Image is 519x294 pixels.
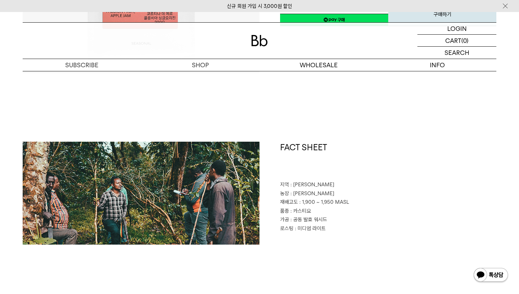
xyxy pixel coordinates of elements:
span: : 공동 발효 워시드 [290,216,327,223]
span: : 카스티요 [290,208,311,214]
p: SEARCH [445,47,469,59]
p: WHOLESALE [259,59,378,71]
span: 농장 [280,190,289,197]
span: : 미디엄 라이트 [295,225,326,232]
a: LOGIN [417,23,496,35]
h1: FACT SHEET [280,142,496,181]
img: 로고 [251,35,268,46]
p: (0) [461,35,469,46]
p: LOGIN [447,23,467,34]
a: 신규 회원 가입 시 3,000원 할인 [227,3,292,9]
span: 가공 [280,216,289,223]
span: 지역 [280,181,289,188]
p: CART [445,35,461,46]
span: : 1,900 ~ 1,950 MASL [299,199,349,205]
a: SHOP [141,59,259,71]
a: SUBSCRIBE [23,59,141,71]
img: 콜롬비아 코르티나 데 예로 [23,142,259,245]
span: 품종 [280,208,289,214]
span: 로스팅 [280,225,293,232]
span: : [PERSON_NAME] [290,190,334,197]
p: INFO [378,59,496,71]
a: CART (0) [417,35,496,47]
span: : [PERSON_NAME] [290,181,334,188]
span: 재배고도 [280,199,298,205]
img: 카카오톡 채널 1:1 채팅 버튼 [473,267,509,284]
